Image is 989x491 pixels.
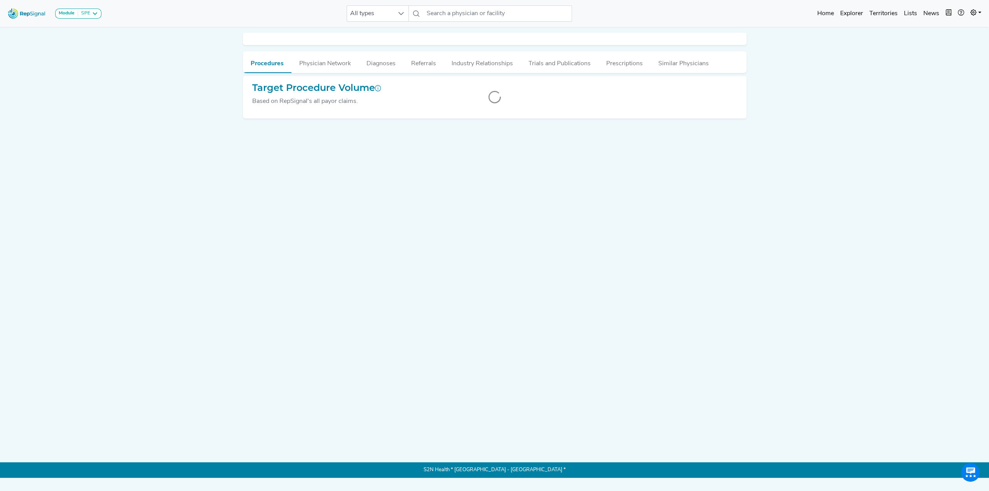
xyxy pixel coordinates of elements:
[243,51,291,73] button: Procedures
[291,51,359,72] button: Physician Network
[359,51,403,72] button: Diagnoses
[424,5,572,22] input: Search a physician or facility
[521,51,598,72] button: Trials and Publications
[403,51,444,72] button: Referrals
[347,6,394,21] span: All types
[814,6,837,21] a: Home
[444,51,521,72] button: Industry Relationships
[837,6,866,21] a: Explorer
[598,51,651,72] button: Prescriptions
[920,6,942,21] a: News
[78,10,90,17] div: SPE
[942,6,955,21] button: Intel Book
[55,9,101,19] button: ModuleSPE
[59,11,75,16] strong: Module
[243,462,747,478] p: S2N Health * [GEOGRAPHIC_DATA] - [GEOGRAPHIC_DATA] *
[901,6,920,21] a: Lists
[651,51,717,72] button: Similar Physicians
[866,6,901,21] a: Territories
